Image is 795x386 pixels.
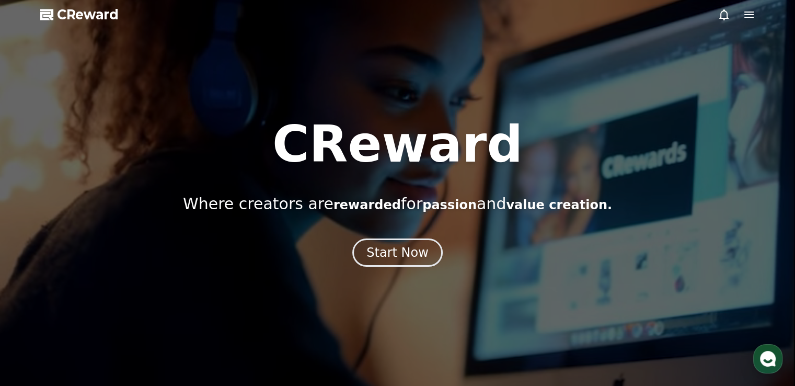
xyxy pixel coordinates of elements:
[40,6,119,23] a: CReward
[506,198,612,212] span: value creation.
[155,315,180,323] span: Settings
[3,299,69,325] a: Home
[422,198,477,212] span: passion
[272,119,523,169] h1: CReward
[352,249,443,259] a: Start Now
[183,195,612,213] p: Where creators are for and
[352,239,443,267] button: Start Now
[333,198,401,212] span: rewarded
[366,244,429,261] div: Start Now
[27,315,45,323] span: Home
[69,299,135,325] a: Messages
[135,299,201,325] a: Settings
[87,315,118,324] span: Messages
[57,6,119,23] span: CReward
